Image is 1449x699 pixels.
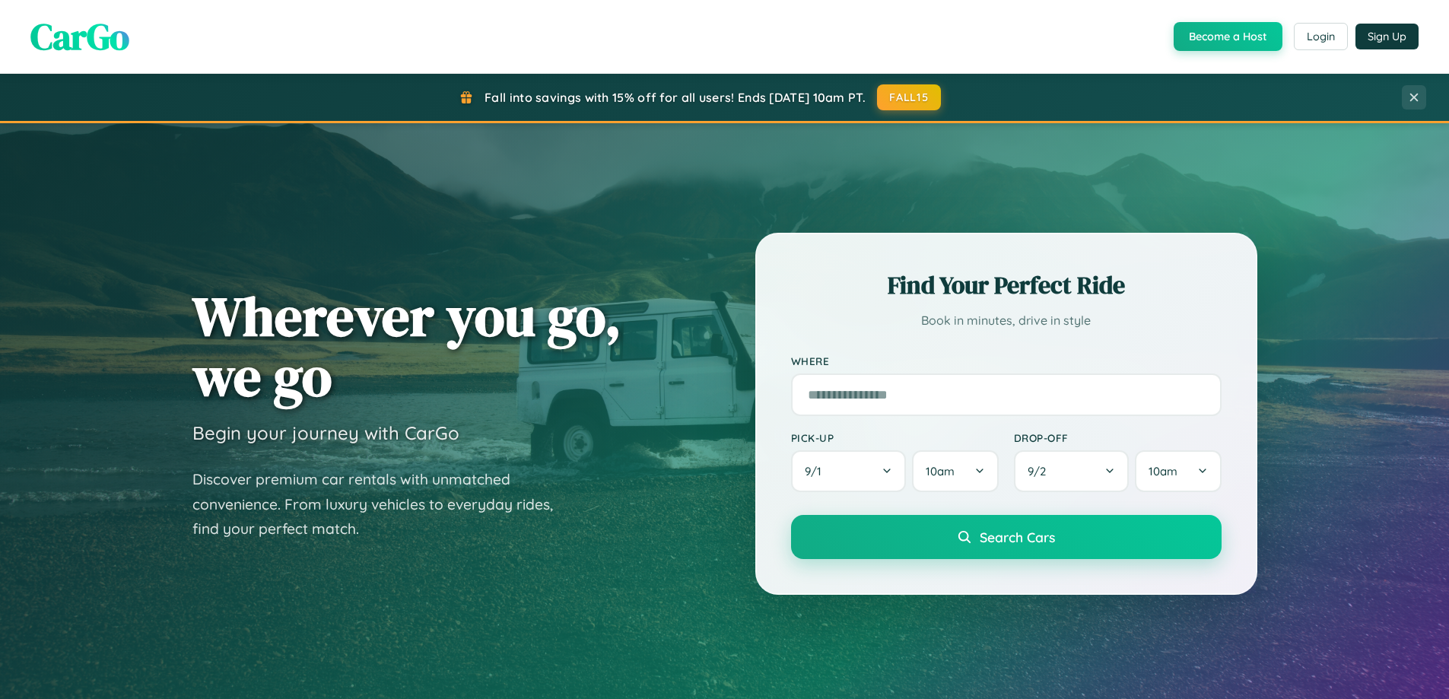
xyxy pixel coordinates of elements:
[791,354,1222,367] label: Where
[1135,450,1221,492] button: 10am
[912,450,998,492] button: 10am
[980,529,1055,545] span: Search Cars
[485,90,866,105] span: Fall into savings with 15% off for all users! Ends [DATE] 10am PT.
[30,11,129,62] span: CarGo
[791,431,999,444] label: Pick-up
[1355,24,1419,49] button: Sign Up
[192,421,459,444] h3: Begin your journey with CarGo
[1014,431,1222,444] label: Drop-off
[791,450,907,492] button: 9/1
[791,310,1222,332] p: Book in minutes, drive in style
[791,268,1222,302] h2: Find Your Perfect Ride
[192,467,573,542] p: Discover premium car rentals with unmatched convenience. From luxury vehicles to everyday rides, ...
[805,464,829,478] span: 9 / 1
[1014,450,1130,492] button: 9/2
[1294,23,1348,50] button: Login
[192,286,621,406] h1: Wherever you go, we go
[926,464,955,478] span: 10am
[791,515,1222,559] button: Search Cars
[1028,464,1053,478] span: 9 / 2
[1149,464,1177,478] span: 10am
[877,84,941,110] button: FALL15
[1174,22,1282,51] button: Become a Host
